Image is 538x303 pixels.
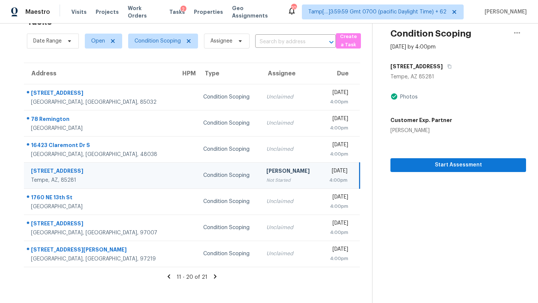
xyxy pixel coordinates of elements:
[27,18,52,25] h2: Tasks
[31,255,169,263] div: [GEOGRAPHIC_DATA], [GEOGRAPHIC_DATA], 97219
[31,125,169,132] div: [GEOGRAPHIC_DATA]
[194,8,223,16] span: Properties
[180,6,186,13] div: 2
[308,8,446,16] span: Tamp[…]3:59:59 Gmt 0700 (pacific Daylight Time) + 62
[326,141,348,150] div: [DATE]
[326,219,348,229] div: [DATE]
[31,115,169,125] div: 78 Remington
[390,73,526,81] div: Tempe, AZ 85281
[175,63,198,84] th: HPM
[326,246,348,255] div: [DATE]
[255,36,315,48] input: Search by address
[482,8,527,16] span: [PERSON_NAME]
[326,203,348,210] div: 4:00pm
[25,8,50,16] span: Maestro
[177,275,207,280] span: 11 - 20 of 21
[326,177,347,184] div: 4:00pm
[134,37,181,45] span: Condition Scoping
[203,224,254,231] div: Condition Scoping
[320,63,360,84] th: Due
[326,37,337,47] button: Open
[203,119,254,127] div: Condition Scoping
[266,93,314,101] div: Unclaimed
[260,63,320,84] th: Assignee
[31,151,169,158] div: [GEOGRAPHIC_DATA], [GEOGRAPHIC_DATA], 48038
[390,43,436,51] div: [DATE] by 4:00pm
[266,167,314,177] div: [PERSON_NAME]
[31,89,169,99] div: [STREET_ADDRESS]
[326,115,348,124] div: [DATE]
[390,30,471,37] h2: Condition Scoping
[33,37,62,45] span: Date Range
[31,141,169,151] div: 16423 Claremont Dr S
[31,203,169,210] div: [GEOGRAPHIC_DATA]
[326,89,348,98] div: [DATE]
[336,33,361,49] button: Create a Task
[169,9,185,15] span: Tasks
[326,150,348,158] div: 4:00pm
[24,63,175,84] th: Address
[326,193,348,203] div: [DATE]
[210,37,232,45] span: Assignee
[31,177,169,184] div: Tempe, AZ, 85281
[390,63,443,70] h5: [STREET_ADDRESS]
[203,250,254,257] div: Condition Scoping
[390,158,526,172] button: Start Assessment
[390,127,452,134] div: [PERSON_NAME]
[31,220,169,229] div: [STREET_ADDRESS]
[266,119,314,127] div: Unclaimed
[266,250,314,257] div: Unclaimed
[96,8,119,16] span: Projects
[326,98,348,106] div: 4:00pm
[390,116,452,124] h5: Customer Exp. Partner
[31,246,169,255] div: [STREET_ADDRESS][PERSON_NAME]
[266,146,314,153] div: Unclaimed
[390,93,398,100] img: Artifact Present Icon
[326,229,348,236] div: 4:00pm
[128,4,160,19] span: Work Orders
[396,160,520,170] span: Start Assessment
[91,37,105,45] span: Open
[31,194,169,203] div: 1760 NE 13th St
[71,8,87,16] span: Visits
[31,229,169,237] div: [GEOGRAPHIC_DATA], [GEOGRAPHIC_DATA], 97007
[266,177,314,184] div: Not Started
[203,198,254,205] div: Condition Scoping
[203,172,254,179] div: Condition Scoping
[326,167,347,177] div: [DATE]
[203,146,254,153] div: Condition Scoping
[197,63,260,84] th: Type
[291,4,296,12] div: 701
[232,4,278,19] span: Geo Assignments
[266,198,314,205] div: Unclaimed
[340,32,357,50] span: Create a Task
[398,93,418,101] div: Photos
[326,124,348,132] div: 4:00pm
[326,255,348,262] div: 4:00pm
[203,93,254,101] div: Condition Scoping
[31,167,169,177] div: [STREET_ADDRESS]
[266,224,314,231] div: Unclaimed
[31,99,169,106] div: [GEOGRAPHIC_DATA], [GEOGRAPHIC_DATA], 85032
